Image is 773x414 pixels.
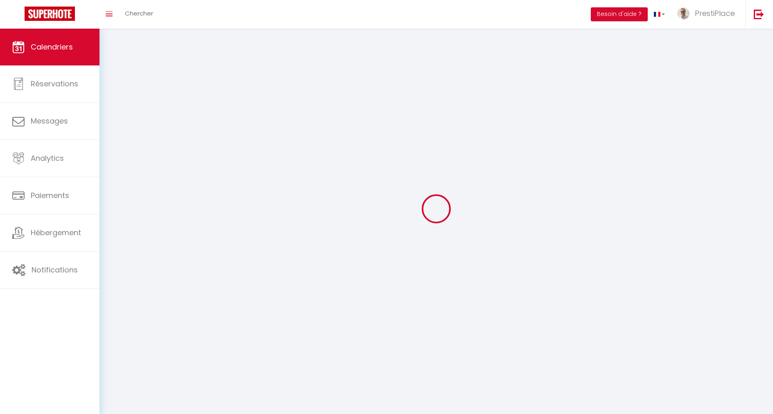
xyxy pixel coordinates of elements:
span: Paiements [31,190,69,200]
span: Analytics [31,153,64,163]
span: Hébergement [31,227,81,238]
span: Chercher [125,9,153,18]
span: Réservations [31,79,78,89]
span: Messages [31,116,68,126]
img: Super Booking [25,7,75,21]
span: PrestiPlace [695,8,735,18]
span: Notifications [32,265,78,275]
img: logout [754,9,764,19]
span: Calendriers [31,42,73,52]
img: ... [677,7,689,20]
button: Besoin d'aide ? [591,7,648,21]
